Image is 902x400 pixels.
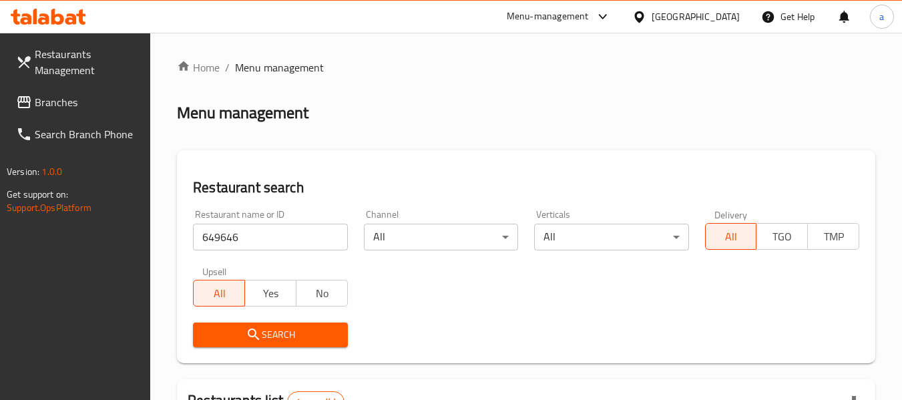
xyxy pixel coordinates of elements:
[193,323,347,347] button: Search
[762,227,803,246] span: TGO
[204,327,336,343] span: Search
[7,163,39,180] span: Version:
[714,210,748,219] label: Delivery
[302,284,343,303] span: No
[177,59,220,75] a: Home
[35,126,140,142] span: Search Branch Phone
[225,59,230,75] li: /
[193,280,245,307] button: All
[807,223,859,250] button: TMP
[705,223,757,250] button: All
[177,59,875,75] nav: breadcrumb
[813,227,854,246] span: TMP
[5,118,151,150] a: Search Branch Phone
[5,86,151,118] a: Branches
[7,186,68,203] span: Get support on:
[202,266,227,276] label: Upsell
[879,9,884,24] span: a
[193,178,859,198] h2: Restaurant search
[235,59,324,75] span: Menu management
[652,9,740,24] div: [GEOGRAPHIC_DATA]
[177,102,308,124] h2: Menu management
[244,280,296,307] button: Yes
[35,46,140,78] span: Restaurants Management
[534,224,688,250] div: All
[5,38,151,86] a: Restaurants Management
[756,223,808,250] button: TGO
[7,199,91,216] a: Support.OpsPlatform
[507,9,589,25] div: Menu-management
[296,280,348,307] button: No
[193,224,347,250] input: Search for restaurant name or ID..
[41,163,62,180] span: 1.0.0
[199,284,240,303] span: All
[364,224,518,250] div: All
[711,227,752,246] span: All
[250,284,291,303] span: Yes
[35,94,140,110] span: Branches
